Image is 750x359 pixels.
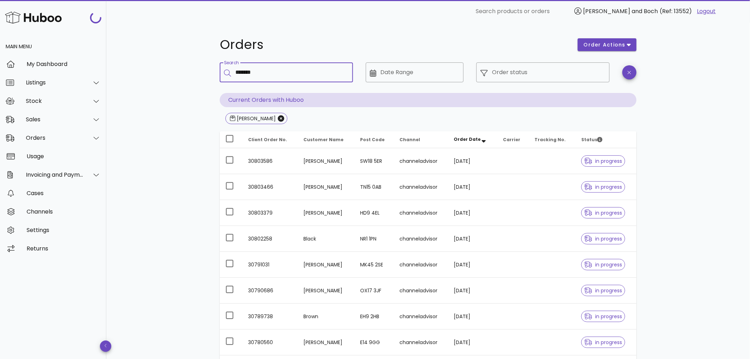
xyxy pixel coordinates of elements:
[354,304,394,330] td: EH9 2HB
[235,115,276,122] div: [PERSON_NAME]
[394,252,448,278] td: channeladvisor
[448,252,497,278] td: [DATE]
[303,137,343,143] span: Customer Name
[27,61,101,67] div: My Dashboard
[27,190,101,197] div: Cases
[242,226,298,252] td: 30802258
[298,148,354,174] td: [PERSON_NAME]
[584,184,622,189] span: in progress
[242,148,298,174] td: 30803586
[584,159,622,164] span: in progress
[448,330,497,355] td: [DATE]
[220,38,569,51] h1: Orders
[448,174,497,200] td: [DATE]
[529,131,576,148] th: Tracking No.
[242,304,298,330] td: 30789738
[298,304,354,330] td: Brown
[578,38,637,51] button: order actions
[584,236,622,241] span: in progress
[242,131,298,148] th: Client Order No.
[27,227,101,233] div: Settings
[5,10,62,25] img: Huboo Logo
[242,330,298,355] td: 30780560
[298,278,354,304] td: [PERSON_NAME]
[584,314,622,319] span: in progress
[354,278,394,304] td: OX17 3JF
[534,137,566,143] span: Tracking No.
[298,200,354,226] td: [PERSON_NAME]
[354,148,394,174] td: SW18 5ER
[298,131,354,148] th: Customer Name
[298,252,354,278] td: [PERSON_NAME]
[298,174,354,200] td: [PERSON_NAME]
[26,79,84,86] div: Listings
[584,262,622,267] span: in progress
[220,93,637,107] p: Current Orders with Huboo
[242,278,298,304] td: 30790686
[26,171,84,178] div: Invoicing and Payments
[394,278,448,304] td: channeladvisor
[503,137,520,143] span: Carrier
[581,137,603,143] span: Status
[278,115,284,122] button: Close
[354,200,394,226] td: HD9 4EL
[394,330,448,355] td: channeladvisor
[454,136,481,142] span: Order Date
[27,153,101,160] div: Usage
[660,7,692,15] span: (Ref: 13552)
[354,131,394,148] th: Post Code
[354,330,394,355] td: E14 9GG
[26,116,84,123] div: Sales
[242,252,298,278] td: 30791031
[399,137,420,143] span: Channel
[27,208,101,215] div: Channels
[583,41,626,49] span: order actions
[448,148,497,174] td: [DATE]
[394,131,448,148] th: Channel
[354,252,394,278] td: MK45 2SE
[26,134,84,141] div: Orders
[448,131,497,148] th: Order Date: Sorted descending. Activate to remove sorting.
[27,245,101,252] div: Returns
[584,210,622,215] span: in progress
[448,304,497,330] td: [DATE]
[584,340,622,345] span: in progress
[448,278,497,304] td: [DATE]
[576,131,637,148] th: Status
[224,60,239,66] label: Search
[394,174,448,200] td: channeladvisor
[394,304,448,330] td: channeladvisor
[583,7,658,15] span: [PERSON_NAME] and Boch
[584,288,622,293] span: in progress
[298,330,354,355] td: [PERSON_NAME]
[394,200,448,226] td: channeladvisor
[242,174,298,200] td: 30803466
[697,7,716,16] a: Logout
[354,174,394,200] td: TN15 0AB
[360,137,385,143] span: Post Code
[497,131,529,148] th: Carrier
[448,226,497,252] td: [DATE]
[394,148,448,174] td: channeladvisor
[242,200,298,226] td: 30803379
[354,226,394,252] td: NR1 1PN
[298,226,354,252] td: Black
[26,98,84,104] div: Stock
[248,137,287,143] span: Client Order No.
[394,226,448,252] td: channeladvisor
[448,200,497,226] td: [DATE]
